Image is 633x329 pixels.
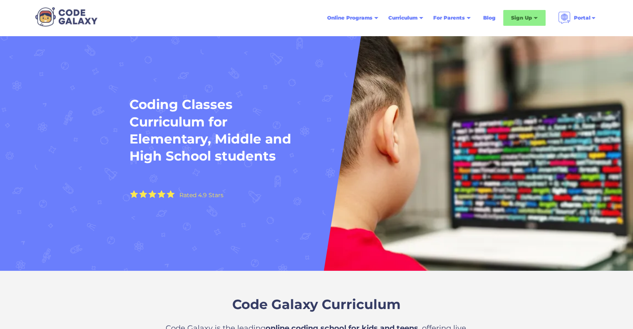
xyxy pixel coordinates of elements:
[428,10,476,25] div: For Parents
[166,190,175,198] img: Yellow Star - the Code Galaxy
[130,190,138,198] img: Yellow Star - the Code Galaxy
[433,14,465,22] div: For Parents
[139,190,147,198] img: Yellow Star - the Code Galaxy
[322,10,383,25] div: Online Programs
[388,14,417,22] div: Curriculum
[574,14,591,22] div: Portal
[157,190,166,198] img: Yellow Star - the Code Galaxy
[327,14,372,22] div: Online Programs
[148,190,156,198] img: Yellow Star - the Code Galaxy
[129,96,296,165] h1: Coding Classes Curriculum for Elementary, Middle and High School students
[511,14,532,22] div: Sign Up
[383,10,428,25] div: Curriculum
[179,192,223,198] div: Rated 4.9 Stars
[503,10,546,26] div: Sign Up
[478,10,501,25] a: Blog
[553,8,601,27] div: Portal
